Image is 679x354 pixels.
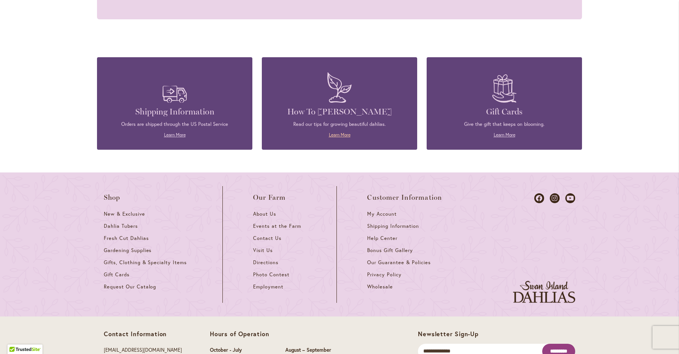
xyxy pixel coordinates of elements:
h4: How To [PERSON_NAME] [273,107,406,117]
a: Dahlias on Youtube [565,193,575,203]
h4: Shipping Information [108,107,241,117]
span: My Account [367,211,397,217]
span: Shipping Information [367,223,419,229]
span: Dahlia Tubers [104,223,138,229]
a: Learn More [329,132,350,138]
a: Learn More [164,132,186,138]
a: [EMAIL_ADDRESS][DOMAIN_NAME] [104,347,182,353]
p: Read our tips for growing beautiful dahlias. [273,121,406,128]
span: Gifts, Clothing & Specialty Items [104,259,187,266]
span: New & Exclusive [104,211,145,217]
span: Shop [104,194,120,201]
h4: Gift Cards [438,107,571,117]
span: Events at the Farm [253,223,301,229]
span: Our Guarantee & Policies [367,259,430,266]
p: Give the gift that keeps on blooming. [438,121,571,128]
span: Employment [253,284,283,290]
span: Fresh Cut Dahlias [104,235,149,241]
span: Visit Us [253,247,273,254]
a: Dahlias on Facebook [534,193,544,203]
span: Contact Us [253,235,282,241]
span: Our Farm [253,194,286,201]
span: Privacy Policy [367,271,402,278]
span: Directions [253,259,278,266]
a: Learn More [494,132,515,138]
span: Gardening Supplies [104,247,152,254]
span: Help Center [367,235,397,241]
span: Request Our Catalog [104,284,156,290]
span: Bonus Gift Gallery [367,247,413,254]
span: About Us [253,211,276,217]
span: Gift Cards [104,271,130,278]
span: Wholesale [367,284,393,290]
p: October - July [210,347,270,354]
span: Customer Information [367,194,442,201]
a: Dahlias on Instagram [550,193,560,203]
p: Orders are shipped through the US Postal Service [108,121,241,128]
span: Photo Contest [253,271,289,278]
p: August – September [285,347,341,354]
